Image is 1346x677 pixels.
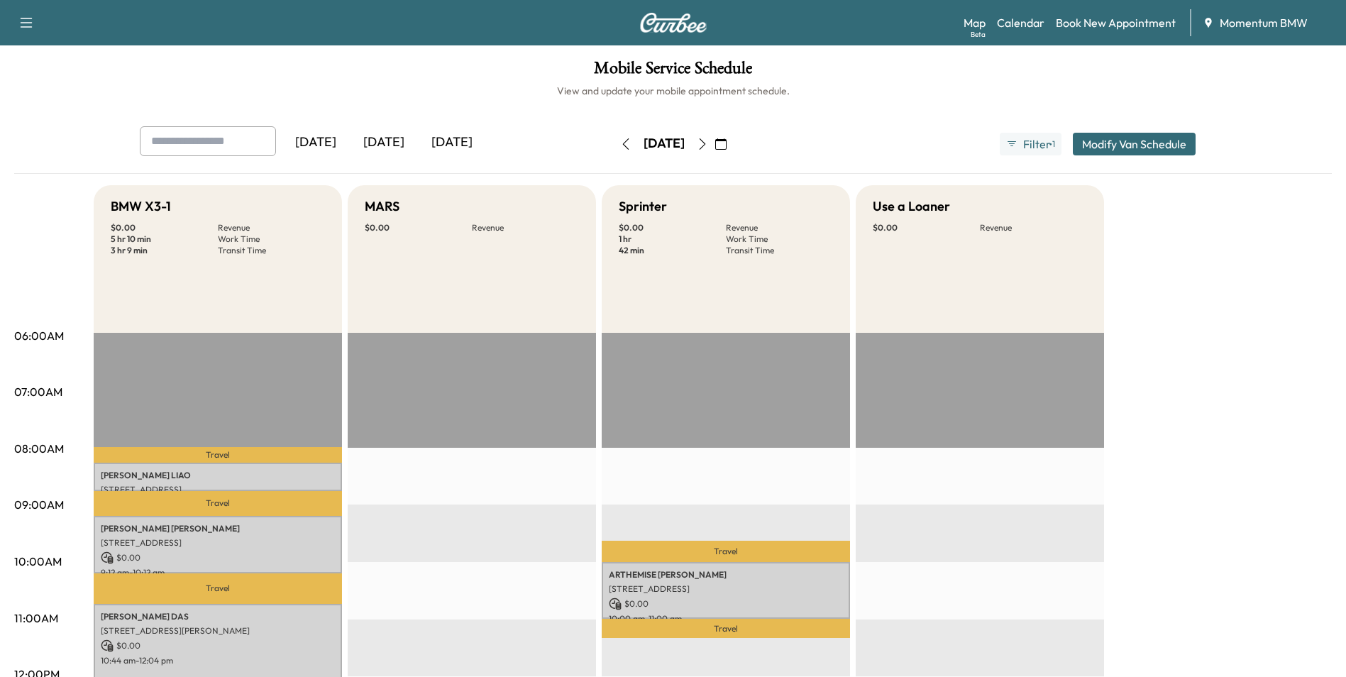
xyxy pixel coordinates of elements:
p: 1 hr [619,233,726,245]
button: Filter●1 [1000,133,1061,155]
img: Curbee Logo [639,13,707,33]
a: MapBeta [964,14,986,31]
p: Travel [602,541,850,562]
p: [STREET_ADDRESS] [609,583,843,595]
p: 08:00AM [14,440,64,457]
h5: Sprinter [619,197,667,216]
p: $ 0.00 [101,639,335,652]
p: 07:00AM [14,383,62,400]
p: [STREET_ADDRESS][PERSON_NAME] [101,625,335,637]
p: Transit Time [726,245,833,256]
h5: BMW X3-1 [111,197,171,216]
p: $ 0.00 [609,598,843,610]
p: 3 hr 9 min [111,245,218,256]
p: [PERSON_NAME] [PERSON_NAME] [101,523,335,534]
p: ARTHEMISE [PERSON_NAME] [609,569,843,580]
p: Travel [602,619,850,638]
p: Work Time [726,233,833,245]
p: [PERSON_NAME] DAS [101,611,335,622]
p: 11:00AM [14,610,58,627]
p: 5 hr 10 min [111,233,218,245]
p: $ 0.00 [111,222,218,233]
span: Filter [1023,136,1049,153]
h5: MARS [365,197,399,216]
div: [DATE] [418,126,486,159]
p: Travel [94,573,342,604]
div: Beta [971,29,986,40]
p: Revenue [726,222,833,233]
p: [PERSON_NAME] LIAO [101,470,335,481]
p: $ 0.00 [873,222,980,233]
p: $ 0.00 [365,222,472,233]
p: $ 0.00 [619,222,726,233]
p: 09:00AM [14,496,64,513]
p: 9:12 am - 10:12 am [101,567,335,578]
p: $ 0.00 [101,551,335,564]
span: ● [1049,141,1052,148]
p: Travel [94,491,342,516]
a: Calendar [997,14,1044,31]
div: [DATE] [282,126,350,159]
div: [DATE] [644,135,685,153]
p: Work Time [218,233,325,245]
p: Revenue [472,222,579,233]
span: 1 [1052,138,1055,150]
a: Book New Appointment [1056,14,1176,31]
h5: Use a Loaner [873,197,950,216]
span: Momentum BMW [1220,14,1308,31]
p: 42 min [619,245,726,256]
p: [STREET_ADDRESS] [101,537,335,549]
p: Revenue [980,222,1087,233]
p: Revenue [218,222,325,233]
div: [DATE] [350,126,418,159]
p: 06:00AM [14,327,64,344]
p: 10:00AM [14,553,62,570]
p: Travel [94,447,342,463]
button: Modify Van Schedule [1073,133,1196,155]
p: 10:00 am - 11:00 am [609,613,843,624]
p: Transit Time [218,245,325,256]
p: 10:44 am - 12:04 pm [101,655,335,666]
p: [STREET_ADDRESS] [101,484,335,495]
h1: Mobile Service Schedule [14,60,1332,84]
h6: View and update your mobile appointment schedule. [14,84,1332,98]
